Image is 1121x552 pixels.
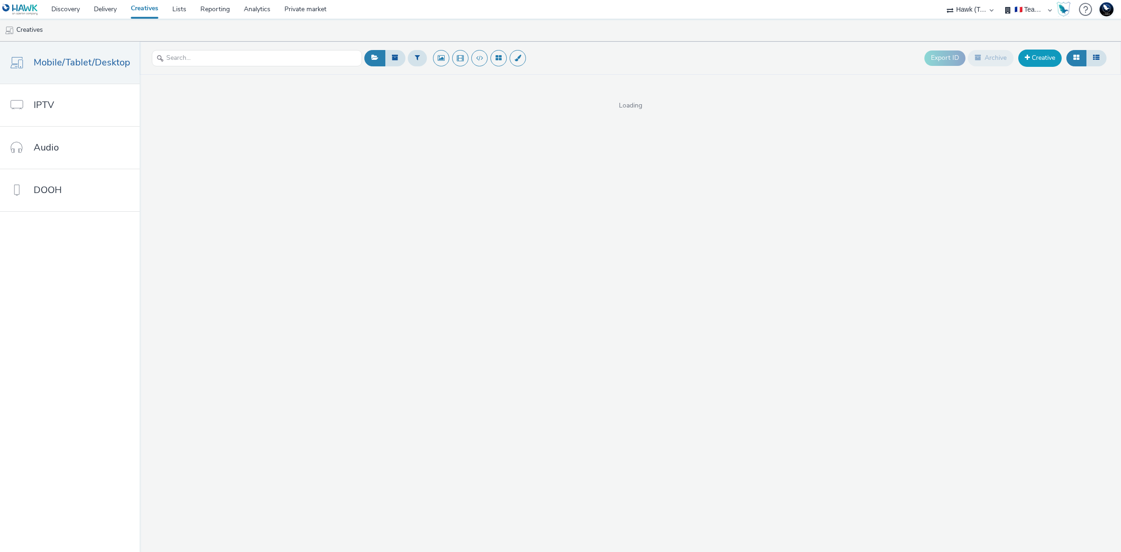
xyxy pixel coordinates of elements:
img: mobile [5,26,14,35]
span: DOOH [34,183,62,197]
a: Hawk Academy [1057,2,1074,17]
button: Table [1086,50,1107,66]
span: IPTV [34,98,54,112]
img: Hawk Academy [1057,2,1071,17]
input: Search... [152,50,362,66]
button: Grid [1066,50,1086,66]
button: Archive [968,50,1014,66]
span: Loading [140,101,1121,110]
button: Export ID [924,50,965,65]
a: Creative [1018,50,1062,66]
span: Mobile/Tablet/Desktop [34,56,130,69]
img: Support Hawk [1100,2,1114,16]
span: Audio [34,141,59,154]
img: undefined Logo [2,4,38,15]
